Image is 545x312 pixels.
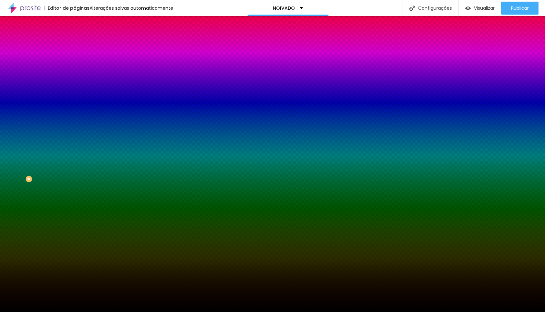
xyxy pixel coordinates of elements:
img: view-1.svg [465,6,471,11]
button: Visualizar [459,2,501,15]
span: Visualizar [474,6,495,11]
div: Editor de páginas [44,6,90,10]
button: Publicar [501,2,539,15]
p: NOIVADO [273,6,295,10]
span: Publicar [511,6,529,11]
img: Icone [409,6,415,11]
div: Alterações salvas automaticamente [90,6,173,10]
